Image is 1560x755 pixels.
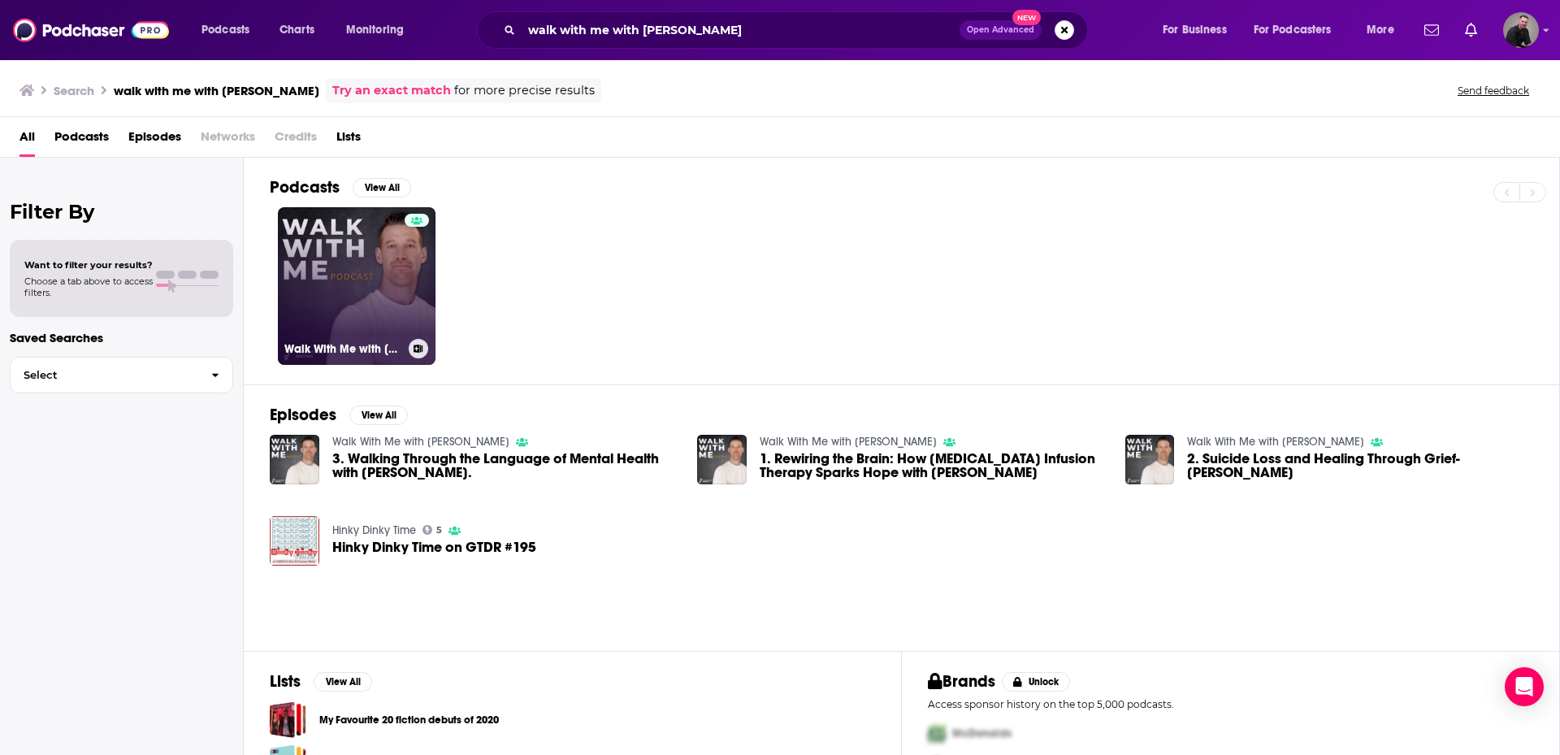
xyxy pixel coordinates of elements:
[928,671,995,692] h2: Brands
[201,19,249,41] span: Podcasts
[760,452,1106,479] span: 1. Rewiring the Brain: How [MEDICAL_DATA] Infusion Therapy Sparks Hope with [PERSON_NAME]
[1243,17,1355,43] button: open menu
[332,523,416,537] a: Hinky Dinky Time
[269,17,324,43] a: Charts
[270,435,319,484] img: 3. Walking Through the Language of Mental Health with Ross Szabo.
[190,17,271,43] button: open menu
[279,19,314,41] span: Charts
[1187,435,1364,449] a: Walk With Me with Robb Pollard
[1503,12,1539,48] span: Logged in as apdrasen
[24,259,153,271] span: Want to filter your results?
[492,11,1103,49] div: Search podcasts, credits, & more...
[960,20,1042,40] button: Open AdvancedNew
[332,540,536,554] a: Hinky Dinky Time on GTDR #195
[1367,19,1394,41] span: More
[332,81,451,100] a: Try an exact match
[1012,10,1042,25] span: New
[422,525,443,535] a: 5
[270,516,319,566] img: Hinky Dinky Time on GTDR #195
[332,452,678,479] span: 3. Walking Through the Language of Mental Health with [PERSON_NAME].
[284,342,402,356] h3: Walk With Me with [PERSON_NAME]
[275,124,317,157] span: Credits
[335,17,425,43] button: open menu
[952,727,1012,740] span: McDonalds
[10,200,233,223] h2: Filter By
[54,124,109,157] a: Podcasts
[54,83,94,98] h3: Search
[314,672,372,692] button: View All
[1503,12,1539,48] button: Show profile menu
[522,17,960,43] input: Search podcasts, credits, & more...
[319,711,499,729] a: My Favourite 20 fiction debuts of 2020
[332,435,509,449] a: Walk With Me with Robb Pollard
[114,83,319,98] h3: walk with me with [PERSON_NAME]
[436,527,442,534] span: 5
[1505,667,1544,706] div: Open Intercom Messenger
[1453,84,1534,98] button: Send feedback
[1163,19,1227,41] span: For Business
[270,177,340,197] h2: Podcasts
[270,405,408,425] a: EpisodesView All
[128,124,181,157] a: Episodes
[967,26,1034,34] span: Open Advanced
[270,405,336,425] h2: Episodes
[1151,17,1247,43] button: open menu
[270,671,301,692] h2: Lists
[270,177,411,197] a: PodcastsView All
[332,452,678,479] a: 3. Walking Through the Language of Mental Health with Ross Szabo.
[13,15,169,46] img: Podchaser - Follow, Share and Rate Podcasts
[1254,19,1332,41] span: For Podcasters
[1187,452,1533,479] span: 2. Suicide Loss and Healing Through Grief- [PERSON_NAME]
[19,124,35,157] a: All
[1355,17,1415,43] button: open menu
[928,698,1533,710] p: Access sponsor history on the top 5,000 podcasts.
[201,124,255,157] span: Networks
[1503,12,1539,48] img: User Profile
[270,701,306,738] a: My Favourite 20 fiction debuts of 2020
[760,452,1106,479] a: 1. Rewiring the Brain: How Ketamine Infusion Therapy Sparks Hope with Dr. Geoff O’Neill
[24,276,153,298] span: Choose a tab above to access filters.
[349,406,408,425] button: View All
[760,435,937,449] a: Walk With Me with Robb Pollard
[1458,16,1484,44] a: Show notifications dropdown
[353,178,411,197] button: View All
[921,717,952,750] img: First Pro Logo
[1125,435,1175,484] img: 2. Suicide Loss and Healing Through Grief- Reshma Kearney
[336,124,361,157] a: Lists
[10,357,233,393] button: Select
[270,671,372,692] a: ListsView All
[1418,16,1445,44] a: Show notifications dropdown
[454,81,595,100] span: for more precise results
[11,370,198,380] span: Select
[346,19,404,41] span: Monitoring
[278,207,435,365] a: Walk With Me with [PERSON_NAME]
[1002,672,1071,692] button: Unlock
[697,435,747,484] img: 1. Rewiring the Brain: How Ketamine Infusion Therapy Sparks Hope with Dr. Geoff O’Neill
[1187,452,1533,479] a: 2. Suicide Loss and Healing Through Grief- Reshma Kearney
[10,330,233,345] p: Saved Searches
